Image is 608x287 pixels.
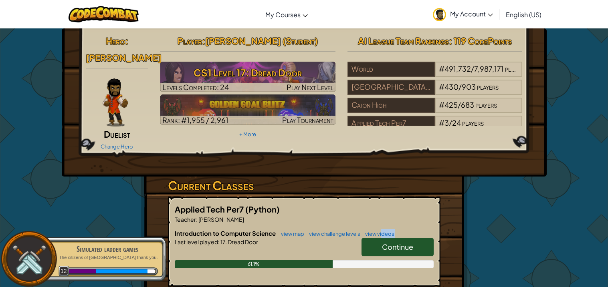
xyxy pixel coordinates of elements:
span: 430 [444,82,459,91]
a: Play Next Level [160,62,335,92]
span: My Courses [265,10,301,19]
span: [PERSON_NAME] [198,216,244,223]
span: # [439,64,444,73]
p: The citizens of [GEOGRAPHIC_DATA] thank you. [57,255,158,261]
span: : [202,35,205,46]
span: players [477,82,499,91]
div: Applied Tech Per7 [347,116,435,131]
a: view challenge levels [305,231,360,237]
span: Player [178,35,202,46]
span: AI League Team Rankings [358,35,449,46]
span: 3 [444,118,449,127]
span: / [459,82,462,91]
span: Play Next Level [287,82,333,92]
img: swords.png [11,241,47,277]
div: Simulated ladder games [57,243,158,255]
a: English (US) [502,4,545,25]
img: CodeCombat logo [69,6,139,22]
span: [PERSON_NAME] (Student) [205,35,318,46]
span: Rank: #1,955 / 2,961 [162,115,228,124]
span: / [449,118,452,127]
span: (Python) [245,204,280,214]
span: # [439,82,444,91]
a: Applied Tech Per7#3/24players [347,123,523,132]
a: World#491,732/7,987,171players [347,69,523,78]
span: 425 [444,100,458,109]
span: Play Tournament [282,115,333,124]
img: duelist-pose.png [103,78,128,126]
a: My Courses [261,4,312,25]
h3: Current Classes [168,177,440,195]
span: Continue [382,242,413,251]
span: / [471,64,474,73]
span: 24 [452,118,461,127]
span: : [125,35,128,46]
span: : [196,216,198,223]
span: Last level played [175,238,218,245]
div: 61.1% [175,260,333,268]
img: Golden Goal [160,94,335,125]
span: Levels Completed: 24 [162,82,229,92]
span: Introduction to Computer Science [175,229,277,237]
a: Rank: #1,955 / 2,961Play Tournament [160,94,335,125]
span: players [475,100,497,109]
span: 7,987,171 [474,64,504,73]
a: My Account [429,2,497,27]
a: view videos [361,231,394,237]
div: Cajon High [347,98,435,113]
span: My Account [450,10,493,18]
div: [GEOGRAPHIC_DATA] Unified [347,80,435,95]
img: avatar [433,8,446,21]
a: Cajon High#425/683players [347,105,523,114]
span: / [458,100,461,109]
span: 683 [461,100,474,109]
span: English (US) [506,10,541,19]
a: Change Hero [101,143,133,150]
span: Applied Tech Per7 [175,204,245,214]
span: players [462,118,484,127]
a: view map [277,231,304,237]
span: # [439,100,444,109]
span: # [439,118,444,127]
span: Teacher [175,216,196,223]
span: [PERSON_NAME] [86,52,162,63]
span: Dread Door [227,238,258,245]
span: Duelist [104,128,130,140]
a: [GEOGRAPHIC_DATA] Unified#430/903players [347,87,523,96]
div: 17.586575496867795 XP until level 13 [147,269,155,273]
h3: CS1 Level 17: Dread Door [160,64,335,82]
span: 903 [462,82,476,91]
div: 985.4134245031322 XP in total [67,269,96,273]
span: players [505,64,527,73]
span: : 119 CodePoints [449,35,512,46]
span: 491,732 [444,64,471,73]
div: 117.12813619434476 XP earned [96,269,147,273]
a: + More [239,131,256,137]
span: 17. [220,238,227,245]
img: CS1 Level 17: Dread Door [160,62,335,92]
div: World [347,62,435,77]
span: Hero [106,35,125,46]
span: 12 [59,266,69,277]
span: : [218,238,220,245]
